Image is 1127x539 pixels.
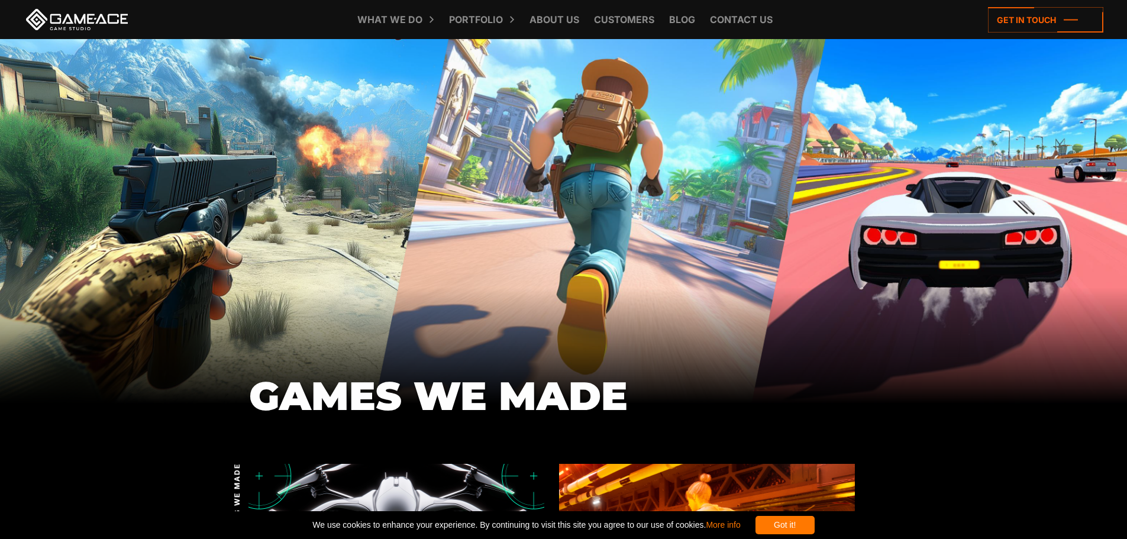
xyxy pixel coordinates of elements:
[755,516,815,534] div: Got it!
[312,516,740,534] span: We use cookies to enhance your experience. By continuing to visit this site you agree to our use ...
[249,375,879,418] h1: GAMES WE MADE
[988,7,1103,33] a: Get in touch
[706,520,740,530] a: More info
